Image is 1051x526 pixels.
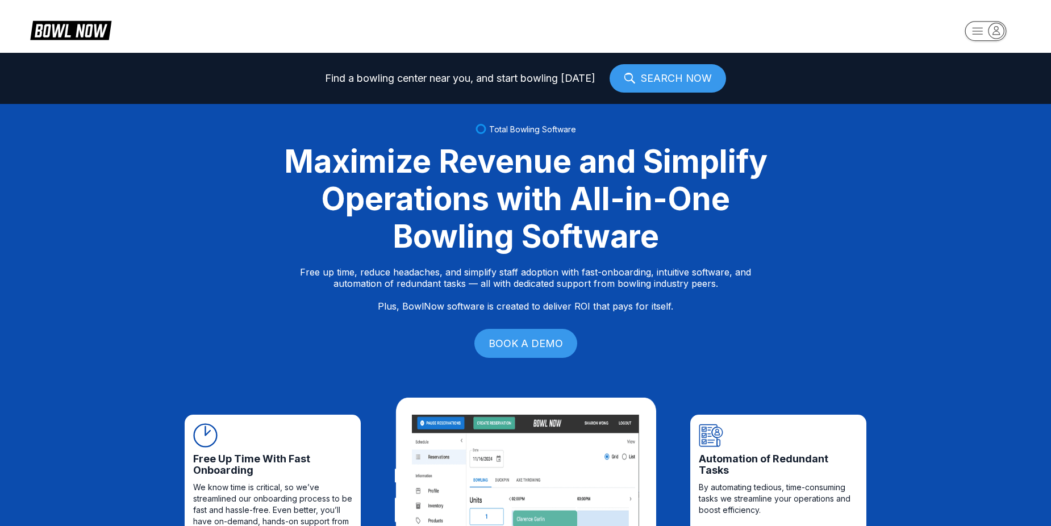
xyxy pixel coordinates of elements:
span: Find a bowling center near you, and start bowling [DATE] [325,73,595,84]
span: Free Up Time With Fast Onboarding [193,453,352,476]
div: Maximize Revenue and Simplify Operations with All-in-One Bowling Software [270,143,781,255]
span: By automating tedious, time-consuming tasks we streamline your operations and boost efficiency. [699,482,858,516]
a: BOOK A DEMO [474,329,577,358]
p: Free up time, reduce headaches, and simplify staff adoption with fast-onboarding, intuitive softw... [300,266,751,312]
span: Automation of Redundant Tasks [699,453,858,476]
a: SEARCH NOW [610,64,726,93]
span: Total Bowling Software [489,124,576,134]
